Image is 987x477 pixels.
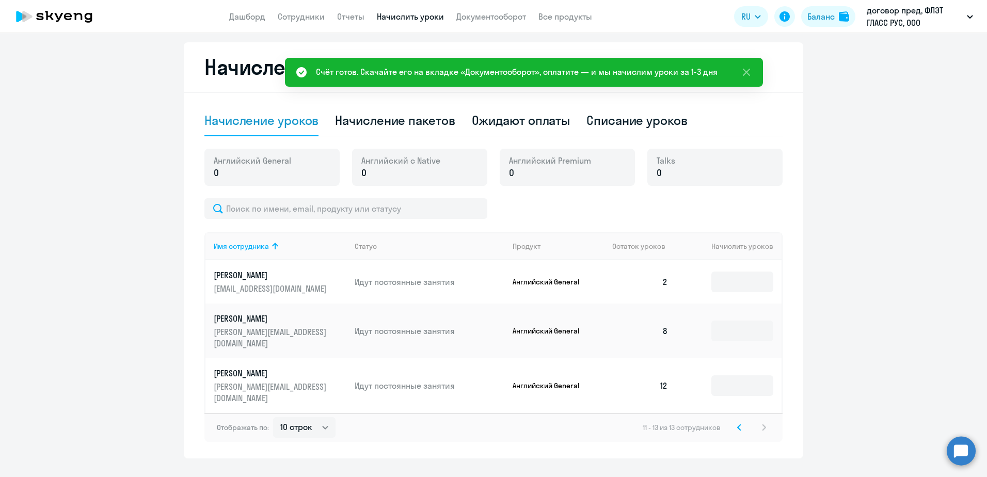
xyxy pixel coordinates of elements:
[612,242,665,251] span: Остаток уроков
[214,313,346,349] a: [PERSON_NAME][PERSON_NAME][EMAIL_ADDRESS][DOMAIN_NAME]
[513,242,540,251] div: Продукт
[204,112,319,129] div: Начисление уроков
[456,11,526,22] a: Документооборот
[355,380,504,391] p: Идут постоянные занятия
[204,198,487,219] input: Поиск по имени, email, продукту или статусу
[612,242,676,251] div: Остаток уроков
[337,11,364,22] a: Отчеты
[472,112,570,129] div: Ожидают оплаты
[214,283,329,294] p: [EMAIL_ADDRESS][DOMAIN_NAME]
[361,166,367,180] span: 0
[586,112,688,129] div: Списание уроков
[643,423,721,432] span: 11 - 13 из 13 сотрудников
[513,326,590,336] p: Английский General
[355,242,377,251] div: Статус
[335,112,455,129] div: Начисление пакетов
[513,242,604,251] div: Продукт
[214,326,329,349] p: [PERSON_NAME][EMAIL_ADDRESS][DOMAIN_NAME]
[801,6,855,27] button: Балансbalance
[538,11,592,22] a: Все продукты
[278,11,325,22] a: Сотрудники
[204,55,783,79] h2: Начисление и списание уроков
[355,325,504,337] p: Идут постоянные занятия
[214,313,329,324] p: [PERSON_NAME]
[862,4,978,29] button: договор пред, ФЛЭТ ГЛАСС РУС, ООО
[807,10,835,23] div: Баланс
[657,155,675,166] span: Talks
[355,276,504,288] p: Идут постоянные занятия
[604,358,676,413] td: 12
[377,11,444,22] a: Начислить уроки
[316,66,718,78] div: Счёт готов. Скачайте его на вкладке «Документооборот», оплатите — и мы начислим уроки за 1-3 дня
[513,381,590,390] p: Английский General
[676,232,782,260] th: Начислить уроков
[214,381,329,404] p: [PERSON_NAME][EMAIL_ADDRESS][DOMAIN_NAME]
[839,11,849,22] img: balance
[509,155,591,166] span: Английский Premium
[867,4,963,29] p: договор пред, ФЛЭТ ГЛАСС РУС, ООО
[214,242,269,251] div: Имя сотрудника
[214,269,346,294] a: [PERSON_NAME][EMAIL_ADDRESS][DOMAIN_NAME]
[355,242,504,251] div: Статус
[361,155,440,166] span: Английский с Native
[217,423,269,432] span: Отображать по:
[229,11,265,22] a: Дашборд
[604,304,676,358] td: 8
[509,166,514,180] span: 0
[513,277,590,287] p: Английский General
[214,242,346,251] div: Имя сотрудника
[214,368,329,379] p: [PERSON_NAME]
[214,155,291,166] span: Английский General
[734,6,768,27] button: RU
[604,260,676,304] td: 2
[657,166,662,180] span: 0
[214,269,329,281] p: [PERSON_NAME]
[741,10,751,23] span: RU
[214,166,219,180] span: 0
[214,368,346,404] a: [PERSON_NAME][PERSON_NAME][EMAIL_ADDRESS][DOMAIN_NAME]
